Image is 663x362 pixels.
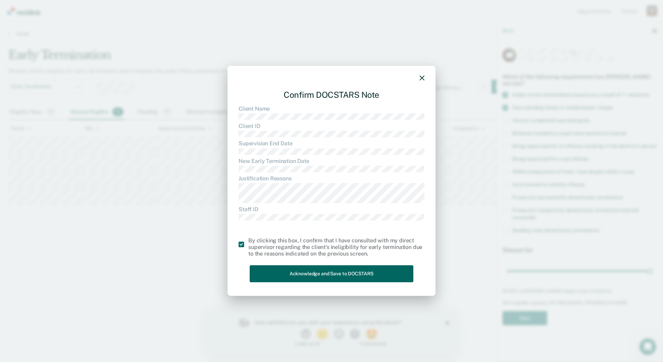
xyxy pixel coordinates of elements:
[142,19,154,29] button: 4
[239,123,424,129] dt: Client ID
[239,140,424,147] dt: Supervision End Date
[31,7,42,18] img: Profile image for Kim
[109,19,123,29] button: 2
[239,105,424,112] dt: Client Name
[93,19,105,29] button: 1
[239,175,424,182] dt: Justification Reasons
[239,158,424,164] dt: New Early Termination Date
[239,84,424,105] div: Confirm DOCSTARS Note
[158,19,172,29] button: 5
[126,19,138,29] button: 3
[152,31,218,36] div: 5 - Extremely
[248,237,424,257] div: By clicking this box, I confirm that I have consulted with my direct supervisor regarding the cli...
[47,9,207,15] div: How satisfied are you with your experience using Recidiviz?
[238,10,242,15] div: Close survey
[250,265,413,282] button: Acknowledge and Save to DOCSTARS
[47,31,113,36] div: 1 - Not at all
[239,206,424,212] dt: Staff ID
